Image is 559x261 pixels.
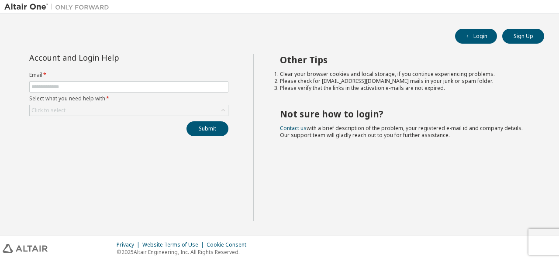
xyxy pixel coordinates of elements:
li: Please verify that the links in the activation e-mails are not expired. [280,85,529,92]
label: Email [29,72,228,79]
span: with a brief description of the problem, your registered e-mail id and company details. Our suppo... [280,124,523,139]
a: Contact us [280,124,307,132]
div: Cookie Consent [207,241,252,248]
div: Account and Login Help [29,54,189,61]
h2: Not sure how to login? [280,108,529,120]
p: © 2025 Altair Engineering, Inc. All Rights Reserved. [117,248,252,256]
label: Select what you need help with [29,95,228,102]
button: Submit [186,121,228,136]
li: Clear your browser cookies and local storage, if you continue experiencing problems. [280,71,529,78]
div: Website Terms of Use [142,241,207,248]
button: Sign Up [502,29,544,44]
li: Please check for [EMAIL_ADDRESS][DOMAIN_NAME] mails in your junk or spam folder. [280,78,529,85]
img: altair_logo.svg [3,244,48,253]
h2: Other Tips [280,54,529,65]
div: Privacy [117,241,142,248]
img: Altair One [4,3,114,11]
div: Click to select [31,107,66,114]
button: Login [455,29,497,44]
div: Click to select [30,105,228,116]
